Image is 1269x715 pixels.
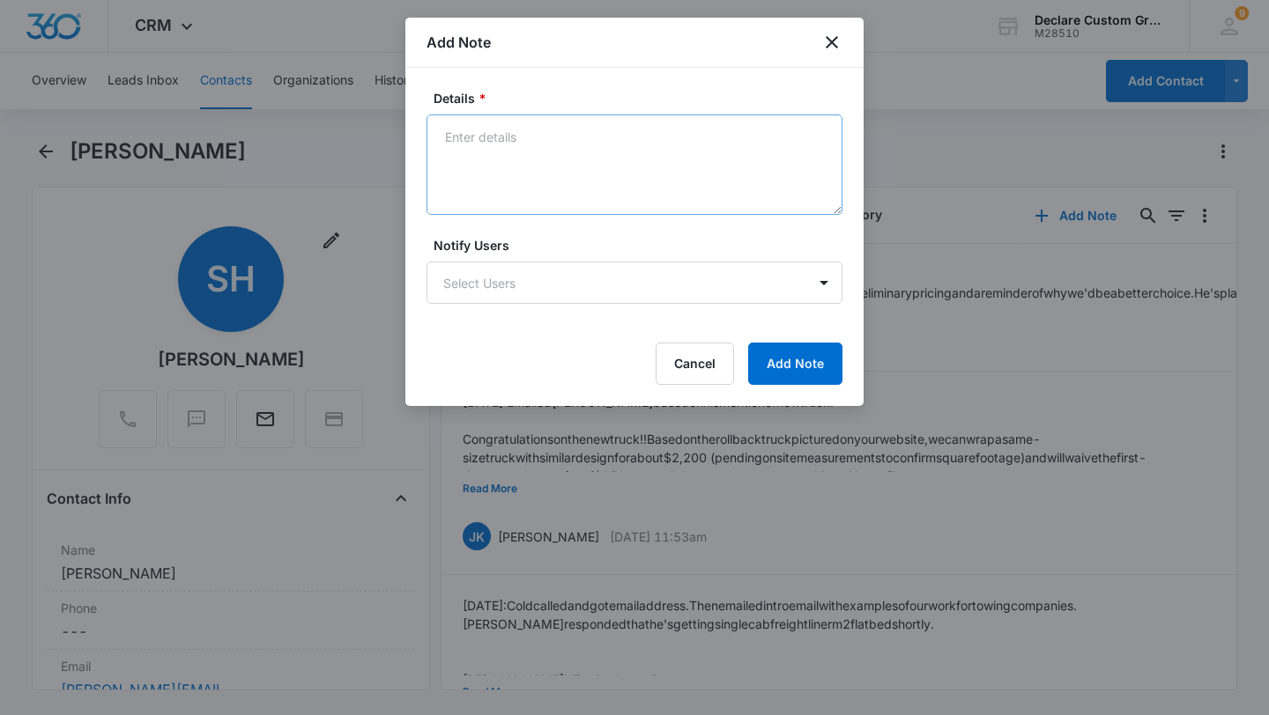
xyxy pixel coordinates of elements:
label: Details [434,89,850,107]
button: close [821,32,842,53]
h1: Add Note [427,32,491,53]
button: Cancel [656,343,734,385]
button: Add Note [748,343,842,385]
label: Notify Users [434,236,850,254]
